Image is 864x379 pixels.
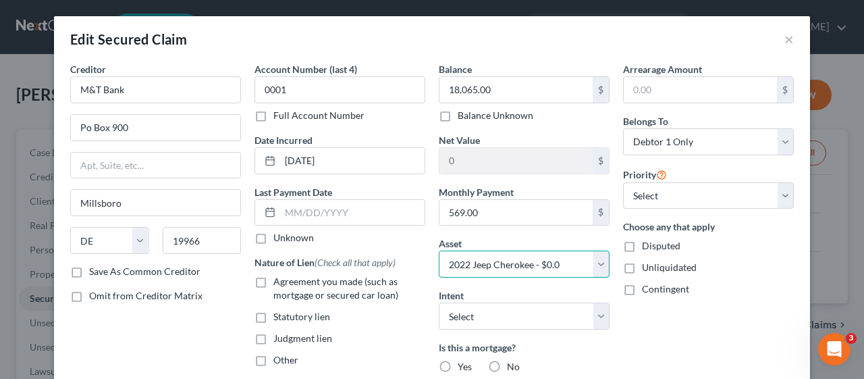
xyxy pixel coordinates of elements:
[273,311,330,322] span: Statutory lien
[642,283,689,295] span: Contingent
[623,166,667,182] label: Priority
[254,185,332,199] label: Last Payment Date
[439,340,610,355] label: Is this a mortgage?
[624,77,777,103] input: 0.00
[70,76,241,103] input: Search creditor by name...
[593,148,609,174] div: $
[273,332,332,344] span: Judgment lien
[71,153,240,178] input: Apt, Suite, etc...
[315,257,396,268] span: (Check all that apply)
[623,62,702,76] label: Arrearage Amount
[439,185,514,199] label: Monthly Payment
[623,220,794,234] label: Choose any that apply
[280,200,425,226] input: MM/DD/YYYY
[439,200,593,226] input: 0.00
[273,231,314,245] label: Unknown
[163,227,242,254] input: Enter zip...
[593,77,609,103] div: $
[439,133,480,147] label: Net Value
[70,30,187,49] div: Edit Secured Claim
[71,190,240,216] input: Enter city...
[777,77,793,103] div: $
[642,261,697,273] span: Unliquidated
[439,238,462,249] span: Asset
[273,109,364,122] label: Full Account Number
[439,288,464,303] label: Intent
[254,76,425,103] input: XXXX
[273,354,298,365] span: Other
[593,200,609,226] div: $
[89,265,200,278] label: Save As Common Creditor
[507,361,520,372] span: No
[439,148,593,174] input: 0.00
[71,115,240,141] input: Enter address...
[254,255,396,270] label: Nature of Lien
[642,240,680,251] span: Disputed
[818,333,850,365] iframe: Intercom live chat
[273,276,398,301] span: Agreement you made (such as mortgage or secured car loan)
[254,62,357,76] label: Account Number (last 4)
[254,133,313,147] label: Date Incurred
[458,109,533,122] label: Balance Unknown
[846,333,857,344] span: 3
[623,116,668,127] span: Belongs To
[784,31,794,47] button: ×
[458,361,472,372] span: Yes
[280,148,425,174] input: MM/DD/YYYY
[70,64,106,75] span: Creditor
[439,62,472,76] label: Balance
[89,290,202,301] span: Omit from Creditor Matrix
[439,77,593,103] input: 0.00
